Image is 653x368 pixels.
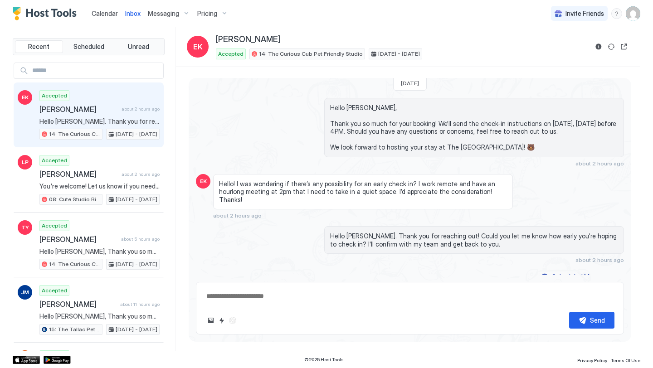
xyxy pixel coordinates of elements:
span: [DATE] - [DATE] [378,50,420,58]
button: Scheduled [65,40,113,53]
span: TY [21,223,29,232]
span: [DATE] - [DATE] [116,130,157,138]
span: Inbox [125,10,141,17]
span: Invite Friends [565,10,604,18]
span: Scheduled [73,43,104,51]
a: Host Tools Logo [13,7,81,20]
span: You're welcome! Let us know if you need anything else 😊 [39,182,160,190]
span: [PERSON_NAME] [39,105,118,114]
button: Recent [15,40,63,53]
button: Reservation information [593,41,604,52]
span: Recent [28,43,49,51]
button: Quick reply [216,315,227,326]
span: about 2 hours ago [122,106,160,112]
span: about 2 hours ago [575,257,624,263]
span: about 2 hours ago [122,171,160,177]
span: [PERSON_NAME] [216,34,280,45]
span: 14: The Curious Cub Pet Friendly Studio [49,130,100,138]
span: 14: The Curious Cub Pet Friendly Studio [49,260,100,268]
span: EK [200,177,207,185]
span: [PERSON_NAME] [39,300,117,309]
span: Calendar [92,10,118,17]
span: Accepted [42,156,67,165]
span: [DATE] - [DATE] [116,325,157,334]
a: Calendar [92,9,118,18]
div: User profile [626,6,640,21]
span: Hello [PERSON_NAME]. Thank you for reaching out! Could you let me know how early you're hoping to... [39,117,160,126]
a: Terms Of Use [611,355,640,364]
span: [PERSON_NAME] [39,235,117,244]
button: Unread [114,40,162,53]
div: tab-group [13,38,165,55]
div: Send [590,315,605,325]
span: Hello [PERSON_NAME]. Thank you for reaching out! Could you let me know how early you're hoping to... [330,232,618,248]
span: Accepted [218,50,244,58]
span: LP [22,158,29,166]
span: about 11 hours ago [120,301,160,307]
span: Hello [PERSON_NAME], Thank you so much for your booking! We'll send the check-in instructions [DA... [39,247,160,256]
button: Scheduled Messages [540,271,624,283]
span: Privacy Policy [577,358,607,363]
span: about 2 hours ago [575,160,624,167]
span: © 2025 Host Tools [304,357,344,363]
a: App Store [13,356,40,364]
button: Open reservation [619,41,629,52]
span: [DATE] [401,80,419,87]
span: JM [21,288,29,296]
input: Input Field [29,63,163,78]
span: Messaging [148,10,179,18]
span: EK [193,41,203,52]
button: Send [569,312,614,329]
span: [PERSON_NAME] [39,169,118,179]
span: 15: The Tallac Pet Friendly Studio [49,325,100,334]
a: Inbox [125,9,141,18]
span: Hello [PERSON_NAME], Thank you so much for your booking! We'll send the check-in instructions [DA... [39,312,160,320]
span: Unread [128,43,149,51]
div: menu [611,8,622,19]
span: Accepted [42,286,67,295]
span: Accepted [42,92,67,100]
a: Google Play Store [44,356,71,364]
span: Terms Of Use [611,358,640,363]
span: Accepted [42,222,67,230]
span: [DATE] - [DATE] [116,195,157,203]
span: Hello [PERSON_NAME], Thank you so much for your booking! We'll send the check-in instructions on ... [330,104,618,151]
div: Scheduled Messages [552,272,614,281]
span: 14: The Curious Cub Pet Friendly Studio [259,50,363,58]
span: EK [22,93,29,102]
button: Sync reservation [606,41,617,52]
button: Upload image [205,315,216,326]
span: [DATE] - [DATE] [116,260,157,268]
span: Pricing [197,10,217,18]
span: about 2 hours ago [213,212,262,219]
a: Privacy Policy [577,355,607,364]
span: 08: Cute Studio Bike to Beach [49,195,100,203]
span: about 5 hours ago [121,236,160,242]
span: Hello! I was wondering if there’s any possibility for an early check in? I work remote and have a... [219,180,507,204]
